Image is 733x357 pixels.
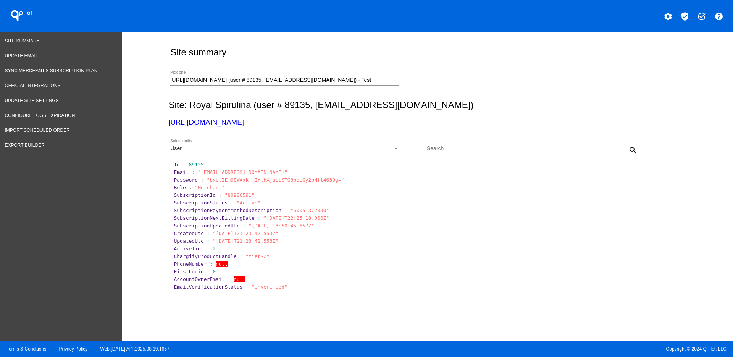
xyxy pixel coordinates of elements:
span: EmailVerificationStatus [174,284,242,290]
mat-icon: help [714,12,723,21]
span: 2 [213,246,216,252]
span: : [228,276,231,282]
span: : [183,162,186,167]
span: SubscriptionId [174,192,216,198]
span: : [210,261,213,267]
span: "[EMAIL_ADDRESS][DOMAIN_NAME]" [198,169,287,175]
span: "Merchant" [195,185,224,190]
span: Export Builder [5,143,45,148]
span: "[DATE]T21:23:42.553Z" [213,238,278,244]
span: Role [174,185,186,190]
span: Site Summary [5,38,40,44]
span: : [231,200,234,206]
span: : [207,246,210,252]
span: Email [174,169,189,175]
span: : [201,177,204,183]
span: Update Site Settings [5,98,59,103]
span: CreatedUtc [174,230,203,236]
span: : [207,269,210,274]
input: Number [170,77,399,83]
mat-icon: settings [664,12,673,21]
a: Privacy Policy [59,346,88,352]
input: Search [427,146,598,152]
span: : [240,253,243,259]
a: Terms & Conditions [6,346,46,352]
span: : [207,238,210,244]
span: Configure logs expiration [5,113,75,118]
span: : [242,223,245,229]
h1: QPilot [6,8,37,23]
span: "Active" [237,200,261,206]
span: : [284,208,287,213]
span: ActiveTier [174,246,203,252]
span: SubscriptionStatus [174,200,228,206]
span: : [192,169,195,175]
mat-select: Select entity [170,146,399,152]
span: SubscriptionPaymentMethodDescription [174,208,281,213]
span: "80986591" [224,192,254,198]
span: : [219,192,222,198]
span: Import Scheduled Order [5,128,70,133]
span: Update Email [5,53,38,58]
span: AccountOwnerEmail [174,276,224,282]
span: ChargifyProductHandle [174,253,236,259]
span: UpdatedUtc [174,238,203,244]
span: "[DATE]T22:25:18.000Z" [263,215,329,221]
span: "[DATE]T21:23:42.553Z" [213,230,278,236]
span: "5005 3/2030" [291,208,329,213]
span: : [258,215,261,221]
a: [URL][DOMAIN_NAME] [168,118,244,126]
mat-icon: search [628,146,638,155]
span: User [170,145,182,151]
a: Web:[DATE] API:2025.08.19.1657 [100,346,170,352]
span: null [216,261,228,267]
span: Id [174,162,180,167]
span: "[DATE]T13:50:45.657Z" [249,223,314,229]
span: "tier-2" [245,253,270,259]
h2: Site summary [170,47,226,58]
span: Copyright © 2024 QPilot, LLC [373,346,727,352]
span: SubscriptionNextBillingDate [174,215,254,221]
span: 0 [213,269,216,274]
span: Official Integrations [5,83,61,88]
span: Password [174,177,198,183]
h2: Site: Royal Spirulina (user # 89135, [EMAIL_ADDRESS][DOMAIN_NAME]) [168,100,683,110]
span: "Unverified" [252,284,287,290]
span: 89135 [189,162,204,167]
span: PhoneNumber [174,261,207,267]
span: : [207,230,210,236]
span: null [234,276,245,282]
span: : [245,284,249,290]
mat-icon: add_task [697,12,706,21]
span: : [189,185,192,190]
span: FirstLogin [174,269,203,274]
span: Sync Merchant's Subscription Plan [5,68,98,73]
mat-icon: verified_user [680,12,689,21]
span: SubscriptionUpdatedUtc [174,223,239,229]
span: "bxUlIEm98WAxkfmIYthXjuLiSTG8bbLGy2pNft463Qg=" [207,177,344,183]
